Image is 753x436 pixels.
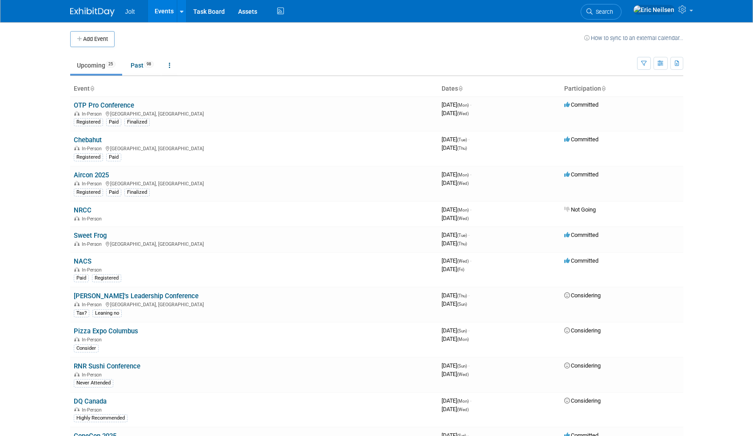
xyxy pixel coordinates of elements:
[74,232,107,240] a: Sweet Frog
[92,274,121,282] div: Registered
[457,111,469,116] span: (Wed)
[82,302,104,308] span: In-Person
[74,144,434,152] div: [GEOGRAPHIC_DATA], [GEOGRAPHIC_DATA]
[564,362,601,369] span: Considering
[457,137,467,142] span: (Tue)
[442,266,464,272] span: [DATE]
[564,257,598,264] span: Committed
[82,111,104,117] span: In-Person
[82,407,104,413] span: In-Person
[457,364,467,368] span: (Sun)
[74,292,199,300] a: [PERSON_NAME]'s Leadership Conference
[74,257,92,265] a: NACS
[564,232,598,238] span: Committed
[442,371,469,377] span: [DATE]
[442,101,471,108] span: [DATE]
[74,337,80,341] img: In-Person Event
[82,372,104,378] span: In-Person
[457,216,469,221] span: (Wed)
[442,215,469,221] span: [DATE]
[457,293,467,298] span: (Thu)
[124,118,150,126] div: Finalized
[470,257,471,264] span: -
[564,292,601,299] span: Considering
[70,8,115,16] img: ExhibitDay
[470,101,471,108] span: -
[74,241,80,246] img: In-Person Event
[457,407,469,412] span: (Wed)
[457,267,464,272] span: (Fri)
[633,5,675,15] img: Eric Neilsen
[70,81,438,96] th: Event
[70,31,115,47] button: Add Event
[125,8,135,15] span: Jolt
[581,4,622,20] a: Search
[457,172,469,177] span: (Mon)
[74,414,127,422] div: Highly Recommended
[468,136,470,143] span: -
[458,85,462,92] a: Sort by Start Date
[82,181,104,187] span: In-Person
[457,259,469,264] span: (Wed)
[564,206,596,213] span: Not Going
[442,397,471,404] span: [DATE]
[82,267,104,273] span: In-Person
[468,327,470,334] span: -
[442,406,469,412] span: [DATE]
[106,118,121,126] div: Paid
[70,57,122,74] a: Upcoming25
[470,206,471,213] span: -
[74,101,134,109] a: OTP Pro Conference
[90,85,94,92] a: Sort by Event Name
[74,344,99,352] div: Consider
[442,362,470,369] span: [DATE]
[82,241,104,247] span: In-Person
[74,267,80,272] img: In-Person Event
[74,327,138,335] a: Pizza Expo Columbus
[82,146,104,152] span: In-Person
[442,292,470,299] span: [DATE]
[82,337,104,343] span: In-Person
[74,118,103,126] div: Registered
[74,309,89,317] div: Tax?
[144,61,154,68] span: 98
[457,241,467,246] span: (Thu)
[470,397,471,404] span: -
[442,180,469,186] span: [DATE]
[457,103,469,108] span: (Mon)
[74,136,102,144] a: Chebahut
[106,188,121,196] div: Paid
[442,300,467,307] span: [DATE]
[564,397,601,404] span: Considering
[92,309,122,317] div: Leaning no
[468,362,470,369] span: -
[457,328,467,333] span: (Sun)
[601,85,606,92] a: Sort by Participation Type
[442,257,471,264] span: [DATE]
[584,35,683,41] a: How to sync to an external calendar...
[74,240,434,247] div: [GEOGRAPHIC_DATA], [GEOGRAPHIC_DATA]
[74,379,113,387] div: Never Attended
[106,153,121,161] div: Paid
[457,181,469,186] span: (Wed)
[74,274,89,282] div: Paid
[564,327,601,334] span: Considering
[124,188,150,196] div: Finalized
[457,233,467,238] span: (Tue)
[442,144,467,151] span: [DATE]
[442,206,471,213] span: [DATE]
[564,136,598,143] span: Committed
[74,372,80,376] img: In-Person Event
[442,240,467,247] span: [DATE]
[124,57,160,74] a: Past98
[74,362,140,370] a: RNR Sushi Conference
[442,327,470,334] span: [DATE]
[457,208,469,212] span: (Mon)
[74,302,80,306] img: In-Person Event
[593,8,613,15] span: Search
[74,153,103,161] div: Registered
[74,300,434,308] div: [GEOGRAPHIC_DATA], [GEOGRAPHIC_DATA]
[106,61,116,68] span: 25
[74,206,92,214] a: NRCC
[468,292,470,299] span: -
